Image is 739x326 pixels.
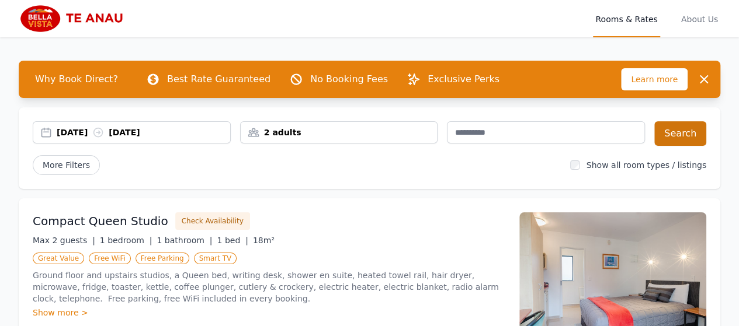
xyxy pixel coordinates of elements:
span: 18m² [253,236,275,245]
span: Learn more [621,68,688,90]
span: Great Value [33,253,84,264]
button: Check Availability [175,212,250,230]
div: Show more > [33,307,505,318]
span: Free Parking [136,253,189,264]
span: More Filters [33,155,100,175]
span: Max 2 guests | [33,236,95,245]
div: 2 adults [241,127,438,138]
p: Ground floor and upstairs studios, a Queen bed, writing desk, shower en suite, heated towel rail,... [33,269,505,304]
p: Best Rate Guaranteed [167,72,270,86]
span: 1 bathroom | [157,236,212,245]
button: Search [654,121,706,146]
p: Exclusive Perks [428,72,499,86]
h3: Compact Queen Studio [33,213,168,229]
img: Bella Vista Te Anau [19,5,131,33]
span: Why Book Direct? [26,68,127,91]
label: Show all room types / listings [587,160,706,170]
span: Smart TV [194,253,237,264]
span: 1 bed | [217,236,248,245]
span: 1 bedroom | [100,236,152,245]
span: Free WiFi [89,253,131,264]
div: [DATE] [DATE] [57,127,230,138]
p: No Booking Fees [310,72,388,86]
